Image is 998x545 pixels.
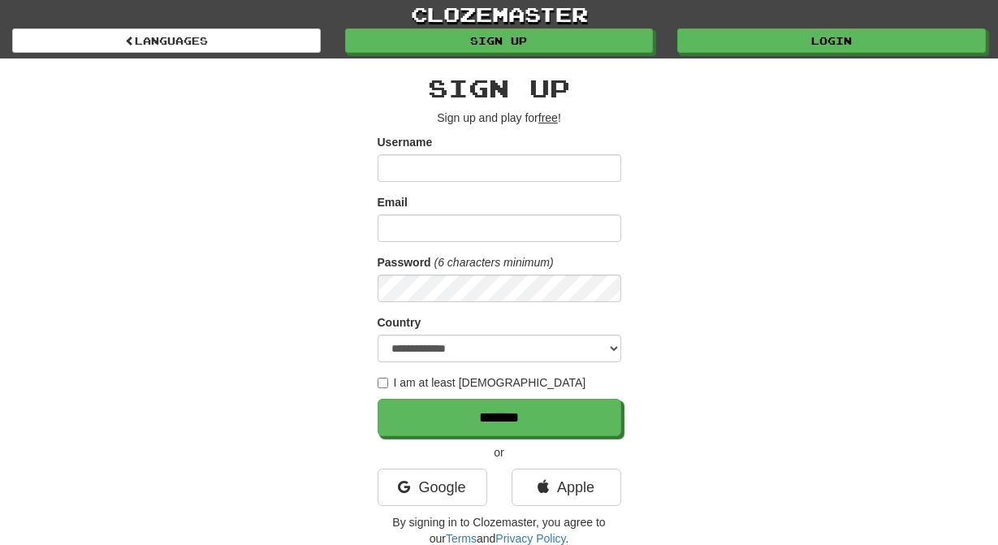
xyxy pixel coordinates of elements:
a: Login [677,28,986,53]
em: (6 characters minimum) [434,256,554,269]
u: free [538,111,558,124]
a: Sign up [345,28,654,53]
label: Password [378,254,431,270]
label: Username [378,134,433,150]
a: Apple [512,469,621,506]
a: Languages [12,28,321,53]
a: Terms [446,532,477,545]
a: Privacy Policy [495,532,565,545]
p: Sign up and play for ! [378,110,621,126]
label: Country [378,314,421,331]
p: or [378,444,621,461]
label: Email [378,194,408,210]
a: Google [378,469,487,506]
input: I am at least [DEMOGRAPHIC_DATA] [378,378,388,388]
label: I am at least [DEMOGRAPHIC_DATA] [378,374,586,391]
h2: Sign up [378,75,621,102]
